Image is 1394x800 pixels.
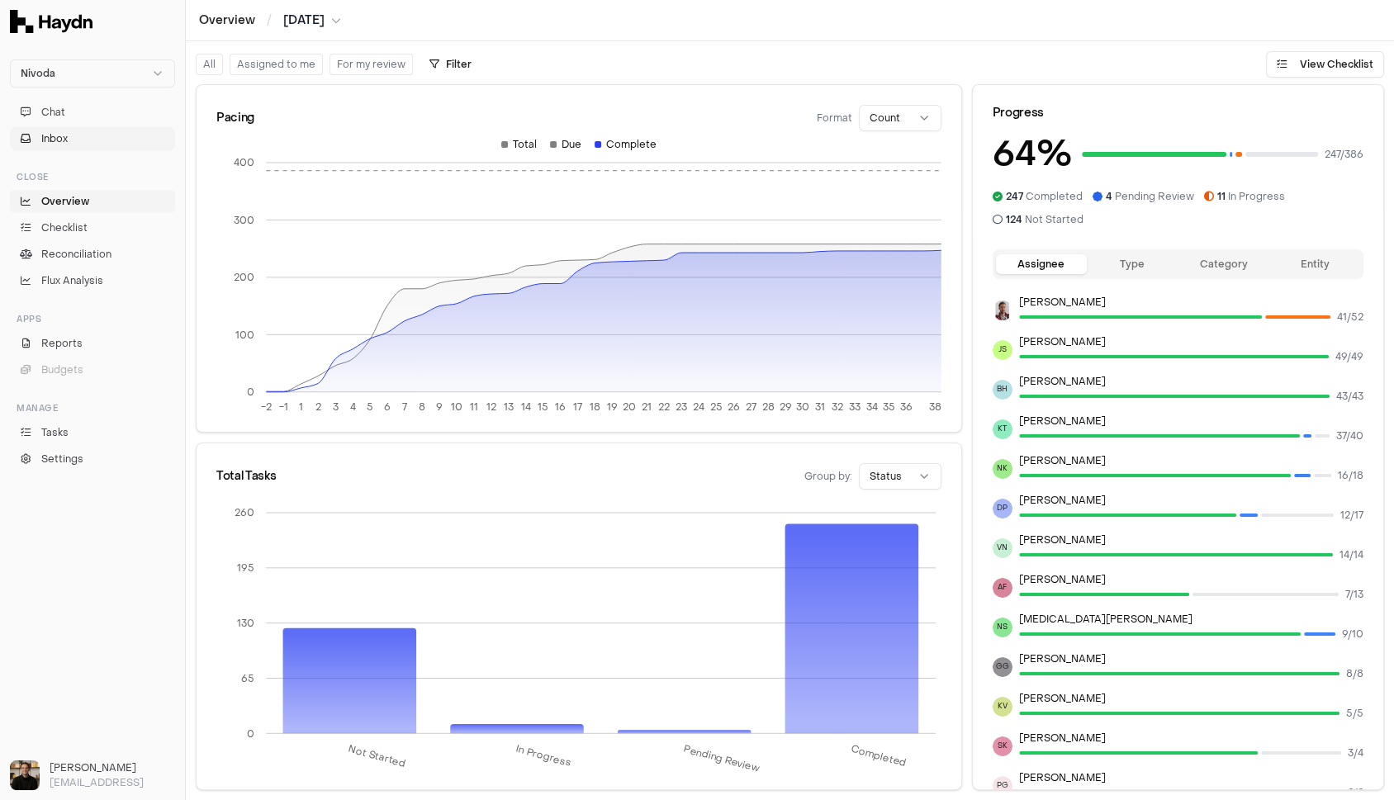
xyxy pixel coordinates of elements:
tspan: 12 [486,400,496,414]
button: Assignee [996,254,1087,274]
span: 43 / 43 [1336,390,1363,403]
tspan: 23 [676,400,687,414]
tspan: 2 [315,400,321,414]
span: Completed [1006,190,1083,203]
tspan: 200 [234,271,254,284]
button: Nivoda [10,59,175,88]
tspan: 26 [727,400,739,414]
span: 5 / 5 [1346,707,1363,720]
a: Checklist [10,216,175,239]
h3: 64 % [993,128,1072,180]
span: Checklist [41,220,88,235]
p: [PERSON_NAME] [1019,533,1363,547]
tspan: 3 [333,400,339,414]
p: [PERSON_NAME] [1019,375,1363,388]
span: BH [993,380,1012,400]
span: 41 / 52 [1337,310,1363,324]
span: 14 / 14 [1339,548,1363,561]
p: [MEDICAL_DATA][PERSON_NAME] [1019,613,1363,626]
span: KT [993,419,1012,439]
tspan: 130 [237,617,254,630]
div: Apps [10,305,175,332]
span: SK [993,736,1012,756]
tspan: 16 [555,400,566,414]
span: Pending Review [1106,190,1194,203]
span: JS [993,340,1012,360]
span: 49 / 49 [1335,350,1363,363]
tspan: 7 [402,400,407,414]
tspan: 15 [538,400,548,414]
button: Budgets [10,358,175,381]
span: Group by: [804,470,852,483]
div: Due [550,138,581,151]
tspan: Not Started [348,742,408,770]
tspan: 260 [235,506,254,519]
a: Reports [10,332,175,355]
span: Format [817,111,852,125]
button: Category [1178,254,1268,274]
p: [PERSON_NAME] [1019,414,1363,428]
tspan: 32 [831,400,842,414]
tspan: 18 [590,400,600,414]
span: Flux Analysis [41,273,103,288]
p: [PERSON_NAME] [1019,573,1363,586]
tspan: 30 [796,400,809,414]
tspan: 24 [693,400,704,414]
a: Overview [10,190,175,213]
button: [DATE] [283,12,341,29]
span: 4 [1106,190,1112,203]
span: Tasks [41,425,69,440]
img: JP Smit [993,301,1012,320]
span: 247 / 386 [1325,148,1363,161]
a: Reconciliation [10,243,175,266]
span: 12 / 17 [1340,509,1363,522]
span: PG [993,776,1012,796]
tspan: 13 [504,400,514,414]
tspan: 4 [350,400,356,414]
tspan: 25 [709,400,722,414]
div: Total [501,138,537,151]
span: Not Started [1006,213,1083,226]
tspan: Completed [850,742,908,769]
div: Complete [595,138,657,151]
div: Pacing [216,110,254,126]
tspan: 195 [237,561,254,575]
tspan: 0 [247,386,254,399]
span: Filter [446,58,472,71]
tspan: -2 [261,400,272,414]
tspan: In Progress [515,742,574,769]
a: Tasks [10,421,175,444]
nav: breadcrumb [199,12,341,29]
span: DP [993,499,1012,518]
tspan: 31 [815,400,825,414]
tspan: 1 [299,400,303,414]
p: [PERSON_NAME] [1019,731,1363,745]
h3: [PERSON_NAME] [50,760,175,775]
span: Reconciliation [41,247,111,262]
span: 37 / 40 [1336,429,1363,443]
span: VN [993,538,1012,558]
span: Reports [41,336,83,351]
span: 2 / 2 [1348,786,1363,799]
tspan: 19 [607,400,618,414]
span: NS [993,618,1012,637]
tspan: 8 [419,400,425,414]
tspan: 300 [234,214,254,227]
span: Nivoda [21,67,55,80]
button: Entity [1269,254,1360,274]
span: GG [993,657,1012,677]
span: / [263,12,275,28]
div: Close [10,163,175,190]
img: Ole Heine [10,760,40,790]
tspan: 27 [745,400,756,414]
span: KV [993,697,1012,717]
tspan: 20 [623,400,636,414]
button: Filter [420,51,481,78]
tspan: 33 [848,400,860,414]
tspan: 400 [234,156,254,169]
span: NK [993,459,1012,479]
span: In Progress [1217,190,1285,203]
tspan: 28 [761,400,774,414]
tspan: 17 [573,400,582,414]
p: [PERSON_NAME] [1019,652,1363,665]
